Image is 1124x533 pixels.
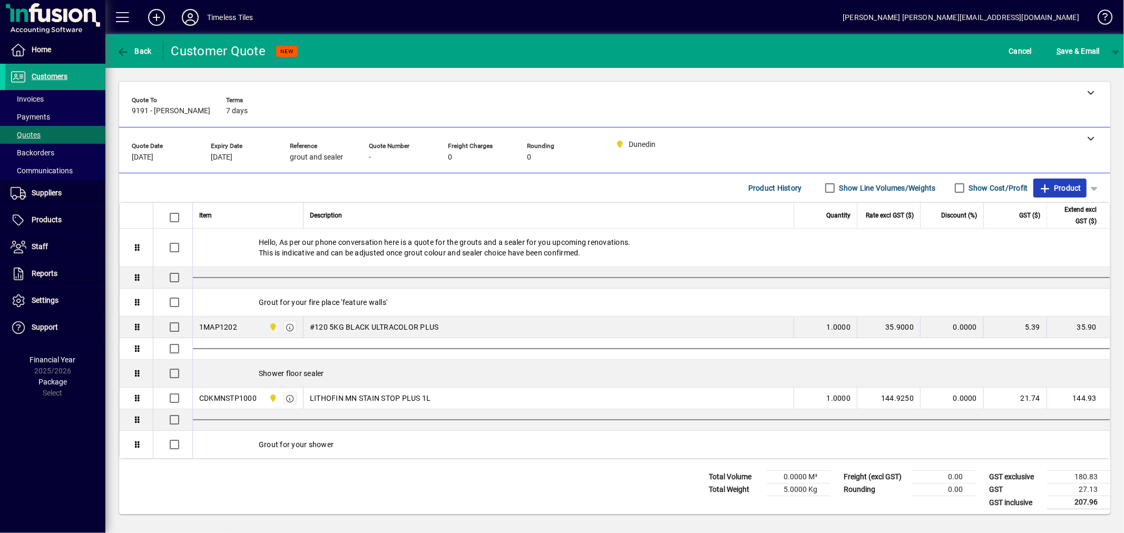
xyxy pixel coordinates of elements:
[527,153,531,162] span: 0
[767,471,830,483] td: 0.0000 M³
[5,108,105,126] a: Payments
[193,431,1110,458] div: Grout for your shower
[207,9,253,26] div: Timeless Tiles
[1051,42,1105,61] button: Save & Email
[290,153,343,162] span: grout and sealer
[199,210,212,221] span: Item
[827,322,851,332] span: 1.0000
[32,296,58,304] span: Settings
[114,42,154,61] button: Back
[984,483,1047,496] td: GST
[140,8,173,27] button: Add
[226,107,248,115] span: 7 days
[11,95,44,103] span: Invoices
[448,153,452,162] span: 0
[1047,471,1110,483] td: 180.83
[173,8,207,27] button: Profile
[912,471,975,483] td: 0.00
[38,378,67,386] span: Package
[5,126,105,144] a: Quotes
[827,393,851,403] span: 1.0000
[132,153,153,162] span: [DATE]
[5,314,105,341] a: Support
[967,183,1028,193] label: Show Cost/Profit
[266,392,278,404] span: Dunedin
[310,393,431,403] span: LITHOFIN MN STAIN STOP PLUS 1L
[1047,496,1110,509] td: 207.96
[5,234,105,260] a: Staff
[843,9,1079,26] div: [PERSON_NAME] [PERSON_NAME][EMAIL_ADDRESS][DOMAIN_NAME]
[1047,317,1110,338] td: 35.90
[32,323,58,331] span: Support
[11,113,50,121] span: Payments
[826,210,851,221] span: Quantity
[32,242,48,251] span: Staff
[1057,47,1061,55] span: S
[132,107,210,115] span: 9191 - [PERSON_NAME]
[5,207,105,233] a: Products
[11,166,73,175] span: Communications
[837,183,936,193] label: Show Line Volumes/Weights
[703,483,767,496] td: Total Weight
[1057,43,1100,60] span: ave & Email
[1006,42,1035,61] button: Cancel
[5,90,105,108] a: Invoices
[864,393,914,403] div: 144.9250
[105,42,163,61] app-page-header-button: Back
[1009,43,1032,60] span: Cancel
[369,153,371,162] span: -
[1019,210,1040,221] span: GST ($)
[920,388,983,409] td: 0.0000
[310,210,342,221] span: Description
[32,189,62,197] span: Suppliers
[32,45,51,54] span: Home
[199,322,237,332] div: 1MAP1202
[1047,483,1110,496] td: 27.13
[32,269,57,278] span: Reports
[744,179,806,198] button: Product History
[1047,388,1110,409] td: 144.93
[11,149,54,157] span: Backorders
[5,288,105,314] a: Settings
[193,360,1110,387] div: Shower floor sealer
[266,321,278,333] span: Dunedin
[838,483,912,496] td: Rounding
[193,289,1110,316] div: Grout for your fire place 'feature walls'
[32,72,67,81] span: Customers
[280,48,294,55] span: NEW
[941,210,977,221] span: Discount (%)
[5,37,105,63] a: Home
[211,153,232,162] span: [DATE]
[1039,180,1081,196] span: Product
[310,322,439,332] span: #120 5KG BLACK ULTRACOLOR PLUS
[984,471,1047,483] td: GST exclusive
[193,229,1110,266] div: Hello, As per our phone conversation here is a quote for the grouts and a sealer for you upcoming...
[1053,204,1097,227] span: Extend excl GST ($)
[920,317,983,338] td: 0.0000
[748,180,802,196] span: Product History
[866,210,914,221] span: Rate excl GST ($)
[1090,2,1111,36] a: Knowledge Base
[32,215,62,224] span: Products
[5,180,105,206] a: Suppliers
[864,322,914,332] div: 35.9000
[116,47,152,55] span: Back
[30,356,76,364] span: Financial Year
[838,471,912,483] td: Freight (excl GST)
[703,471,767,483] td: Total Volume
[912,483,975,496] td: 0.00
[5,162,105,180] a: Communications
[171,43,266,60] div: Customer Quote
[984,496,1047,509] td: GST inclusive
[5,261,105,287] a: Reports
[983,388,1047,409] td: 21.74
[5,144,105,162] a: Backorders
[199,393,257,403] div: CDKMNSTP1000
[11,131,41,139] span: Quotes
[1033,179,1087,198] button: Product
[767,483,830,496] td: 5.0000 Kg
[983,317,1047,338] td: 5.39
